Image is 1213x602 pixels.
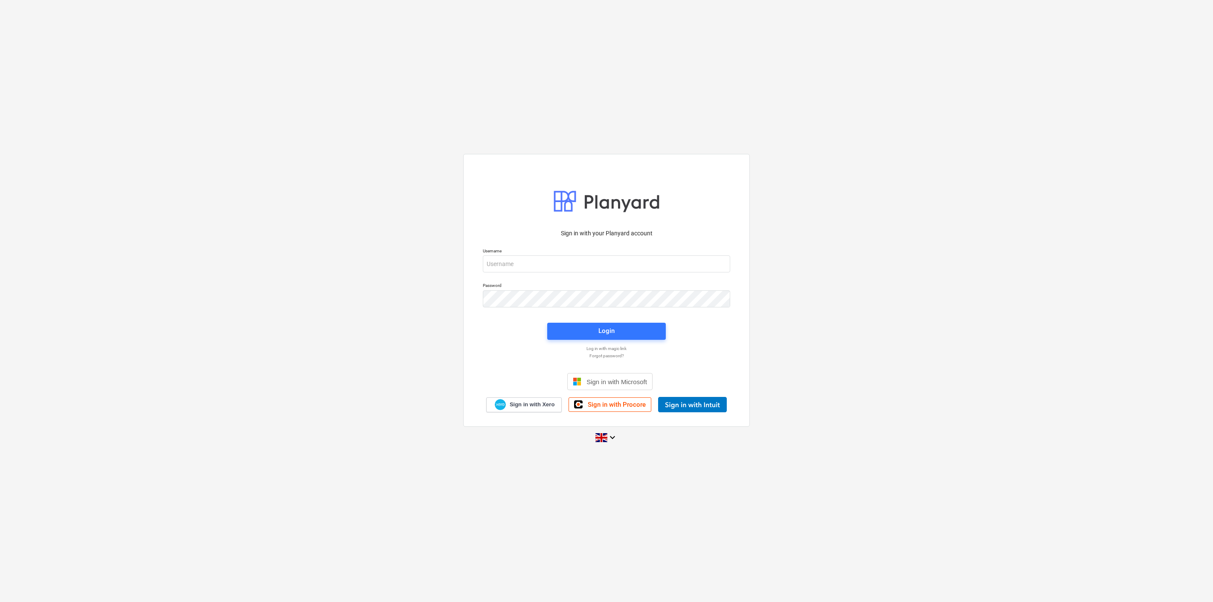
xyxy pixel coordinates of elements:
p: Username [483,248,730,255]
i: keyboard_arrow_down [607,432,618,443]
span: Sign in with Xero [510,401,554,408]
p: Sign in with your Planyard account [483,229,730,238]
a: Sign in with Xero [486,397,562,412]
span: Sign in with Procore [588,401,646,408]
img: Xero logo [495,399,506,411]
a: Forgot password? [479,353,734,359]
input: Username [483,255,730,272]
a: Log in with magic link [479,346,734,351]
a: Sign in with Procore [569,397,651,412]
div: Login [598,325,615,336]
img: Microsoft logo [573,377,581,386]
p: Password [483,283,730,290]
button: Login [547,323,666,340]
span: Sign in with Microsoft [586,378,647,385]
